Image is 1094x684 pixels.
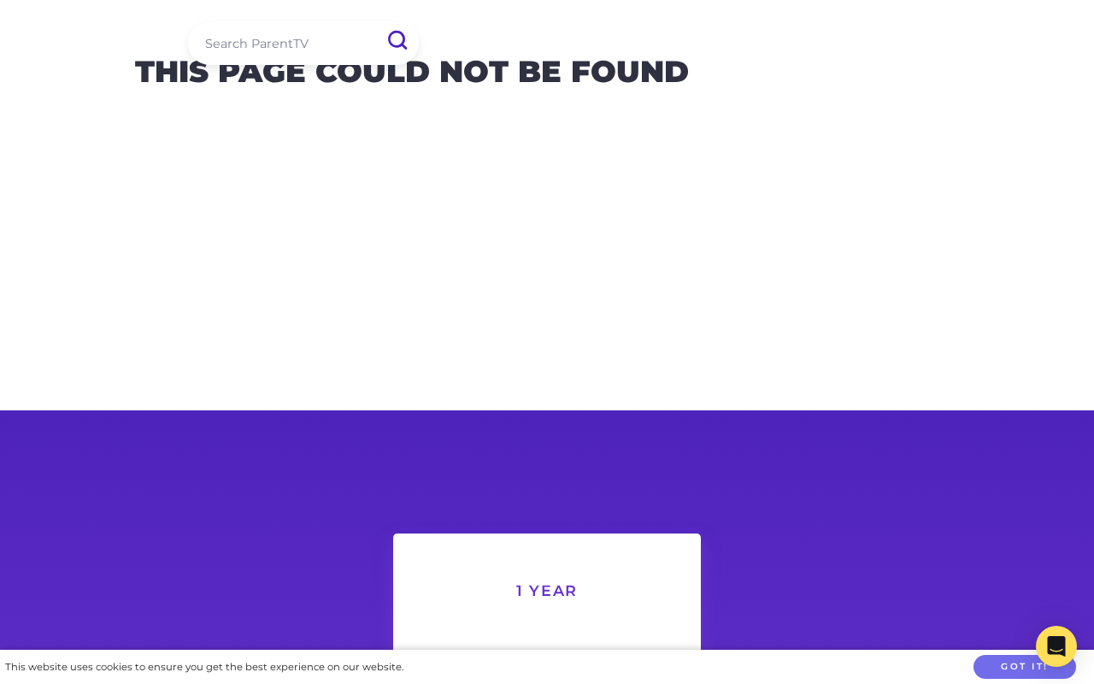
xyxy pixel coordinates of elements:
div: Open Intercom Messenger [1036,626,1077,667]
h6: 1 Year [434,583,660,598]
button: Got it! [973,655,1076,680]
input: Search ParentTV [188,21,419,65]
img: parenttv-logo-white.4c85aaf.svg [24,26,165,50]
div: This website uses cookies to ensure you get the best experience on our website. [5,658,403,676]
input: Submit [374,21,419,60]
